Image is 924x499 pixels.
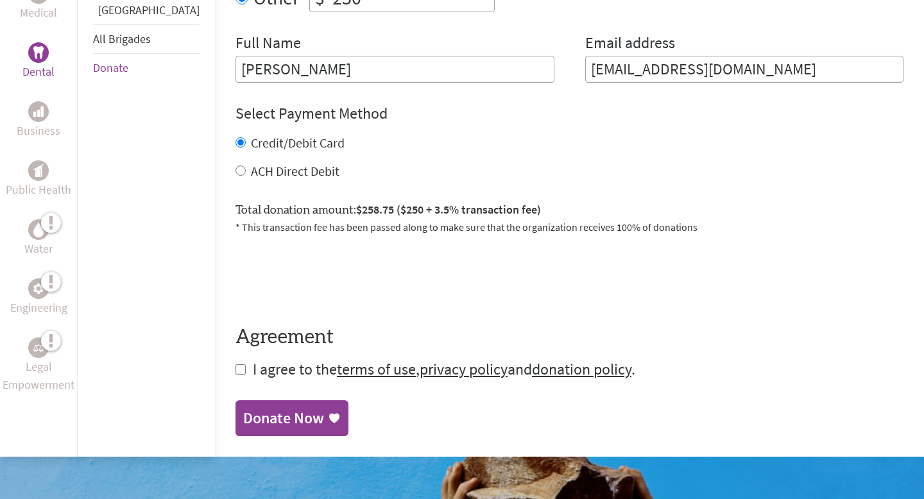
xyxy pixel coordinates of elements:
[33,106,44,117] img: Business
[28,160,49,181] div: Public Health
[10,278,67,317] a: EngineeringEngineering
[235,103,903,124] h4: Select Payment Method
[235,326,903,349] h4: Agreement
[33,164,44,177] img: Public Health
[33,46,44,58] img: Dental
[253,359,635,379] span: I agree to the , and .
[33,344,44,351] img: Legal Empowerment
[420,359,508,379] a: privacy policy
[235,33,301,56] label: Full Name
[24,219,53,258] a: WaterWater
[24,240,53,258] p: Water
[98,3,200,17] a: [GEOGRAPHIC_DATA]
[235,201,541,219] label: Total donation amount:
[356,202,541,217] span: $258.75 ($250 + 3.5% transaction fee)
[28,219,49,240] div: Water
[20,4,57,22] p: Medical
[28,278,49,299] div: Engineering
[28,101,49,122] div: Business
[585,33,675,56] label: Email address
[93,60,128,75] a: Donate
[33,222,44,237] img: Water
[532,359,631,379] a: donation policy
[3,337,74,394] a: Legal EmpowermentLegal Empowerment
[93,24,200,54] li: All Brigades
[33,283,44,293] img: Engineering
[251,135,345,151] label: Credit/Debit Card
[235,56,554,83] input: Enter Full Name
[251,163,339,179] label: ACH Direct Debit
[17,122,60,140] p: Business
[28,42,49,63] div: Dental
[6,160,71,199] a: Public HealthPublic Health
[235,219,903,235] p: * This transaction fee has been passed along to make sure that the organization receives 100% of ...
[3,358,74,394] p: Legal Empowerment
[22,42,55,81] a: DentalDental
[28,337,49,358] div: Legal Empowerment
[10,299,67,317] p: Engineering
[235,250,431,300] iframe: reCAPTCHA
[585,56,904,83] input: Your Email
[235,400,348,436] a: Donate Now
[93,31,151,46] a: All Brigades
[93,54,200,82] li: Donate
[243,408,324,428] div: Donate Now
[17,101,60,140] a: BusinessBusiness
[22,63,55,81] p: Dental
[6,181,71,199] p: Public Health
[337,359,416,379] a: terms of use
[93,1,200,24] li: Guatemala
